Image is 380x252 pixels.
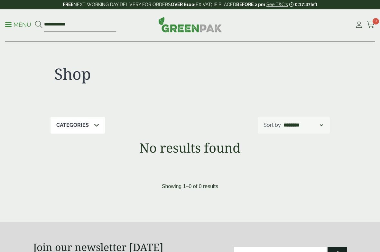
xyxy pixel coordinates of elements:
strong: OVER £100 [171,2,194,7]
a: Menu [5,21,31,27]
img: GreenPak Supplies [158,17,222,32]
span: left [310,2,317,7]
strong: BEFORE 2 pm [236,2,265,7]
h1: No results found [33,140,347,156]
span: 0:17:47 [295,2,310,7]
a: 0 [367,20,375,30]
i: Cart [367,22,375,28]
p: Categories [56,121,89,129]
strong: FREE [63,2,73,7]
i: My Account [355,22,363,28]
span: 0 [373,18,379,25]
p: Showing 1–0 of 0 results [162,183,218,190]
h1: Shop [54,65,186,83]
p: Sort by [264,121,281,129]
a: See T&C's [266,2,288,7]
select: Shop order [282,121,324,129]
p: Menu [5,21,31,29]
